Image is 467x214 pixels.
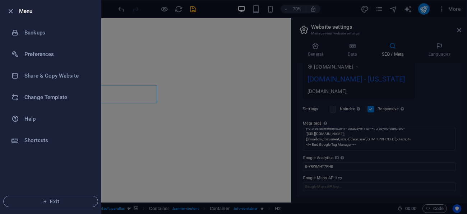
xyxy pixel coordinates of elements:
h6: Preferences [24,50,91,59]
button: Exit [3,196,98,207]
span: Exit [9,199,92,204]
a: Help [0,108,101,130]
h6: Shortcuts [24,136,91,145]
h6: Backups [24,28,91,37]
h6: Share & Copy Website [24,71,91,80]
h6: Help [24,115,91,123]
h6: Menu [19,7,95,15]
h6: Change Template [24,93,91,102]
